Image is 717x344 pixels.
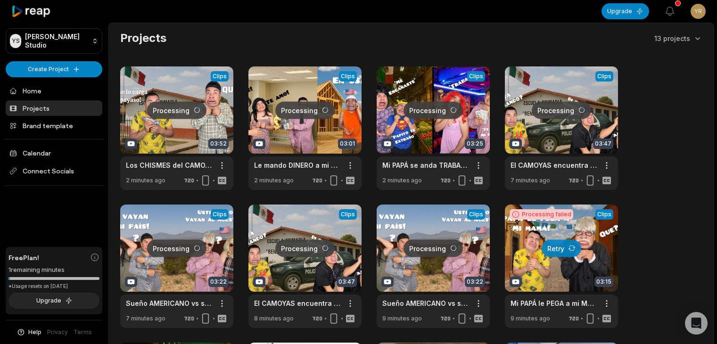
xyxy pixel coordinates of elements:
[6,100,102,116] a: Projects
[8,293,99,309] button: Upgrade
[6,118,102,133] a: Brand template
[382,298,469,308] a: Sueño AMERICANO vs sueño MEXICANO
[25,33,88,49] p: [PERSON_NAME] Studio
[16,328,41,336] button: Help
[8,283,99,290] div: *Usage resets on [DATE]
[74,328,92,336] a: Terms
[6,163,102,180] span: Connect Socials
[654,33,702,43] button: 13 projects
[120,31,166,46] h2: Projects
[685,312,708,335] div: Open Intercom Messenger
[542,239,581,257] button: Retry
[6,145,102,161] a: Calendar
[126,160,213,170] a: Los CHISMES del CAMOYAS/casi se lo CARGA el PAYASO
[511,298,597,308] div: Mi PAPÁ le PEGA a mi MAMÁ/estaba LLORANDO en su HABITACIÓN
[6,83,102,98] a: Home
[511,160,597,170] a: El CAMOYAS encuentra a dos POLICÍAS haciendo LOCURAS
[10,34,21,48] div: YS
[6,61,102,77] button: Create Project
[382,160,469,170] a: Mi PAPÁ se anda TRABANDO otras MUJERES en [GEOGRAPHIC_DATA]!
[254,298,341,308] a: El CAMOYAS encuentra a dos POLICÍAS haciendo LOCURAS
[47,328,68,336] a: Privacy
[254,160,341,170] a: Le mando DINERO a mi VIEJA y otro HOMBRE se la anda TRABANDO
[126,298,213,308] a: Sueño AMERICANO vs sueño MEXICANO
[8,265,99,275] div: 1 remaining minutes
[8,253,39,262] span: Free Plan!
[28,328,41,336] span: Help
[602,3,649,19] button: Upgrade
